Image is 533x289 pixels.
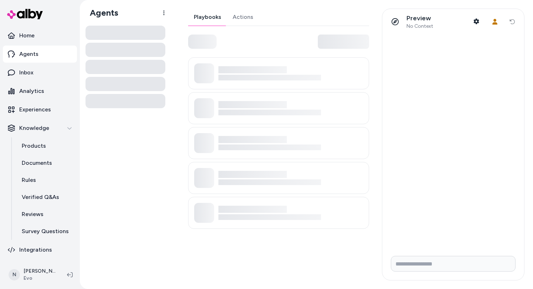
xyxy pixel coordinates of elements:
a: Reviews [15,206,77,223]
a: Inbox [3,64,77,81]
p: Verified Q&As [22,193,59,201]
p: Inbox [19,68,33,77]
p: Preview [407,14,433,22]
span: N [9,269,20,280]
span: No Context [407,23,433,30]
p: Survey Questions [22,227,69,236]
a: Analytics [3,83,77,100]
p: Experiences [19,105,51,114]
p: Documents [22,159,52,167]
p: Products [22,142,46,150]
p: Reviews [22,210,43,219]
p: [PERSON_NAME] [24,268,56,275]
img: alby Logo [7,9,43,19]
a: Rules [15,172,77,189]
a: Experiences [3,101,77,118]
a: Playbooks [188,9,227,26]
p: Integrations [19,246,52,254]
a: Survey Questions [15,223,77,240]
a: Documents [15,154,77,172]
p: Analytics [19,87,44,95]
p: Agents [19,50,38,58]
input: Write your prompt here [391,256,516,272]
p: Rules [22,176,36,184]
p: Knowledge [19,124,49,132]
a: Products [15,137,77,154]
a: Integrations [3,241,77,258]
p: Home [19,31,35,40]
a: Agents [3,46,77,63]
span: Evo [24,275,56,282]
a: Actions [227,9,259,26]
h1: Agents [84,7,118,18]
a: Home [3,27,77,44]
button: N[PERSON_NAME]Evo [4,263,61,286]
button: Knowledge [3,120,77,137]
a: Verified Q&As [15,189,77,206]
